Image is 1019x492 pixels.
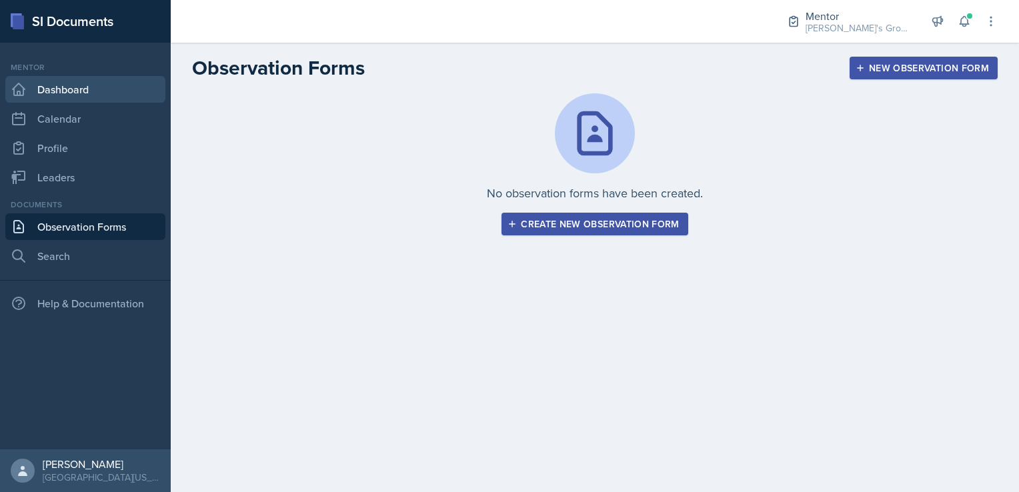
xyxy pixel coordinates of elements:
[501,213,688,235] button: Create new observation form
[850,57,998,79] button: New Observation Form
[806,8,912,24] div: Mentor
[5,76,165,103] a: Dashboard
[5,135,165,161] a: Profile
[43,471,160,484] div: [GEOGRAPHIC_DATA][US_STATE] in [GEOGRAPHIC_DATA]
[5,213,165,240] a: Observation Forms
[43,457,160,471] div: [PERSON_NAME]
[858,63,989,73] div: New Observation Form
[510,219,679,229] div: Create new observation form
[806,21,912,35] div: [PERSON_NAME]'s Group / Fall 2025
[487,184,703,202] p: No observation forms have been created.
[5,164,165,191] a: Leaders
[192,56,365,80] h2: Observation Forms
[5,243,165,269] a: Search
[5,290,165,317] div: Help & Documentation
[5,199,165,211] div: Documents
[5,105,165,132] a: Calendar
[5,61,165,73] div: Mentor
